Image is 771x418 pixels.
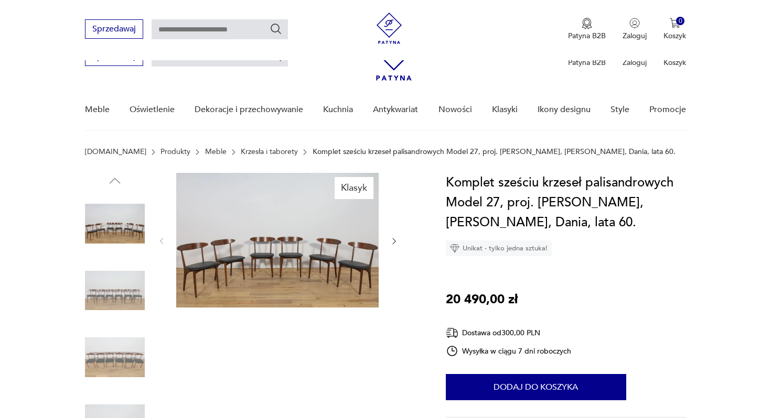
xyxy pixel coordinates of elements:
[623,31,647,41] p: Zaloguj
[568,18,606,41] button: Patyna B2B
[623,58,647,68] p: Zaloguj
[195,90,303,130] a: Dekoracje i przechowywanie
[335,177,373,199] div: Klasyk
[649,90,686,130] a: Promocje
[446,326,572,339] div: Dostawa od 300,00 PLN
[85,261,145,321] img: Zdjęcie produktu Komplet sześciu krzeseł palisandrowych Model 27, proj. Kurt Østervig, Brande Møb...
[85,90,110,130] a: Meble
[85,53,143,61] a: Sprzedawaj
[611,90,629,130] a: Style
[568,31,606,41] p: Patyna B2B
[323,90,353,130] a: Kuchnia
[629,18,640,28] img: Ikonka użytkownika
[85,194,145,254] img: Zdjęcie produktu Komplet sześciu krzeseł palisandrowych Model 27, proj. Kurt Østervig, Brande Møb...
[568,18,606,41] a: Ikona medaluPatyna B2B
[582,18,592,29] img: Ikona medalu
[85,148,146,156] a: [DOMAIN_NAME]
[176,173,379,307] img: Zdjęcie produktu Komplet sześciu krzeseł palisandrowych Model 27, proj. Kurt Østervig, Brande Møb...
[492,90,518,130] a: Klasyki
[130,90,175,130] a: Oświetlenie
[623,18,647,41] button: Zaloguj
[373,13,405,44] img: Patyna - sklep z meblami i dekoracjami vintage
[85,327,145,387] img: Zdjęcie produktu Komplet sześciu krzeseł palisandrowych Model 27, proj. Kurt Østervig, Brande Møb...
[568,58,606,68] p: Patyna B2B
[446,173,687,233] h1: Komplet sześciu krzeseł palisandrowych Model 27, proj. [PERSON_NAME], [PERSON_NAME], Dania, lata 60.
[85,19,143,39] button: Sprzedawaj
[538,90,591,130] a: Ikony designu
[450,244,459,253] img: Ikona diamentu
[160,148,190,156] a: Produkty
[663,18,686,41] button: 0Koszyk
[676,17,685,26] div: 0
[446,240,552,256] div: Unikat - tylko jedna sztuka!
[205,148,227,156] a: Meble
[373,90,418,130] a: Antykwariat
[438,90,472,130] a: Nowości
[446,374,626,400] button: Dodaj do koszyka
[446,290,518,310] p: 20 490,00 zł
[241,148,298,156] a: Krzesła i taborety
[270,23,282,35] button: Szukaj
[663,31,686,41] p: Koszyk
[670,18,680,28] img: Ikona koszyka
[85,26,143,34] a: Sprzedawaj
[313,148,676,156] p: Komplet sześciu krzeseł palisandrowych Model 27, proj. [PERSON_NAME], [PERSON_NAME], Dania, lata 60.
[446,326,458,339] img: Ikona dostawy
[446,345,572,357] div: Wysyłka w ciągu 7 dni roboczych
[663,58,686,68] p: Koszyk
